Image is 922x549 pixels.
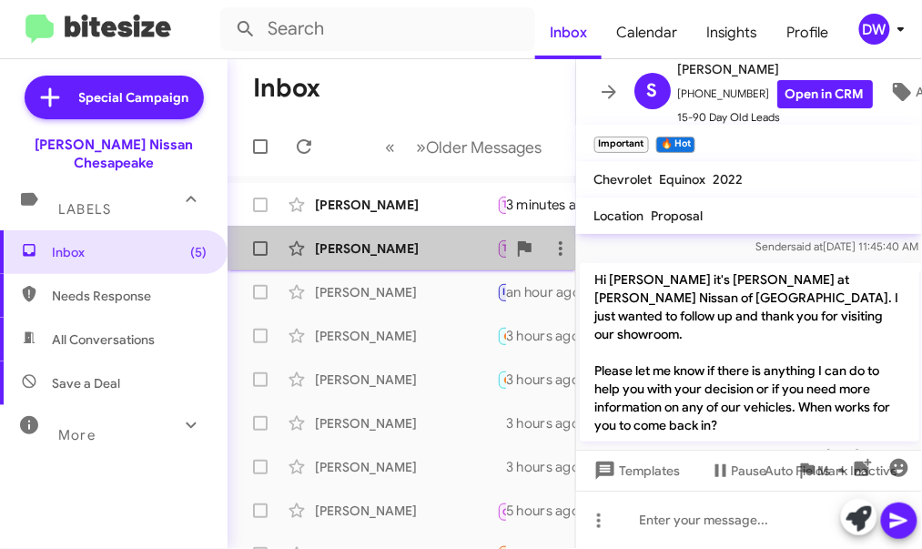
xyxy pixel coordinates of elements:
[602,6,692,59] a: Calendar
[506,283,595,301] div: an hour ago
[503,330,534,341] span: 🔥 Hot
[506,502,594,520] div: 5 hours ago
[656,137,695,153] small: 🔥 Hot
[506,371,594,389] div: 3 hours ago
[58,427,96,443] span: More
[506,414,594,432] div: 3 hours ago
[859,14,890,45] div: DW
[695,454,782,487] button: Pause
[315,283,497,301] div: [PERSON_NAME]
[315,371,497,389] div: [PERSON_NAME]
[406,128,553,166] button: Next
[678,80,873,108] span: [PHONE_NUMBER]
[497,458,506,476] div: It takes about 15 minutes for the offer, no obligation to sell right away. We can typically beat ...
[315,327,497,345] div: [PERSON_NAME]
[497,499,506,522] div: Inbound Call
[652,208,704,224] span: Proposal
[79,88,189,107] span: Special Campaign
[376,128,553,166] nav: Page navigation example
[497,194,506,215] div: It will be later next week
[497,281,506,302] div: Maybe [DATE]
[427,137,542,158] span: Older Messages
[503,198,556,210] span: Try Pausing
[497,414,506,432] div: We have to see your trade in order to put an offer on it, we don't give estimates. We have a UVey...
[791,239,823,253] span: said at
[497,369,506,390] div: It is still showing available, when are you free to swing by for a test drive?
[417,136,427,158] span: »
[315,458,497,476] div: [PERSON_NAME]
[678,58,873,80] span: [PERSON_NAME]
[315,502,497,520] div: [PERSON_NAME]
[315,414,497,432] div: [PERSON_NAME]
[52,330,155,349] span: All Conversations
[25,76,204,119] a: Special Campaign
[777,80,873,108] a: Open in CRM
[647,76,658,106] span: S
[765,454,853,487] span: Auto Fields
[594,171,653,188] span: Chevrolet
[576,454,695,487] button: Templates
[692,6,773,59] a: Insights
[594,208,644,224] span: Location
[580,263,919,442] p: Hi [PERSON_NAME] it's [PERSON_NAME] at [PERSON_NAME] Nissan of [GEOGRAPHIC_DATA]. I just wanted t...
[714,171,744,188] span: 2022
[503,373,534,385] span: 🔥 Hot
[52,287,207,305] span: Needs Response
[503,242,556,254] span: Try Pausing
[315,196,497,214] div: [PERSON_NAME]
[52,374,120,392] span: Save a Deal
[844,14,902,45] button: DW
[190,243,207,261] span: (5)
[594,137,649,153] small: Important
[506,327,594,345] div: 3 hours ago
[220,7,535,51] input: Search
[375,128,407,166] button: Previous
[751,454,867,487] button: Auto Fields
[660,171,706,188] span: Equinox
[591,454,681,487] span: Templates
[253,74,320,103] h1: Inbox
[506,458,594,476] div: 3 hours ago
[52,243,207,261] span: Inbox
[315,239,497,258] div: [PERSON_NAME]
[506,196,608,214] div: 3 minutes ago
[759,447,918,461] span: Sender [DATE] 12:24:32 PM
[497,325,506,346] div: Awesome, when can you swing by so we can make you an offer?
[497,238,506,259] div: Lenders looking for a good car rates like 4/5 percent
[678,108,873,127] span: 15-90 Day Old Leads
[773,6,844,59] a: Profile
[503,506,551,518] span: Call Them
[386,136,396,158] span: «
[795,447,826,461] span: said at
[58,201,111,218] span: Labels
[755,239,918,253] span: Sender [DATE] 11:45:40 AM
[535,6,602,59] a: Inbox
[503,286,551,298] span: Important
